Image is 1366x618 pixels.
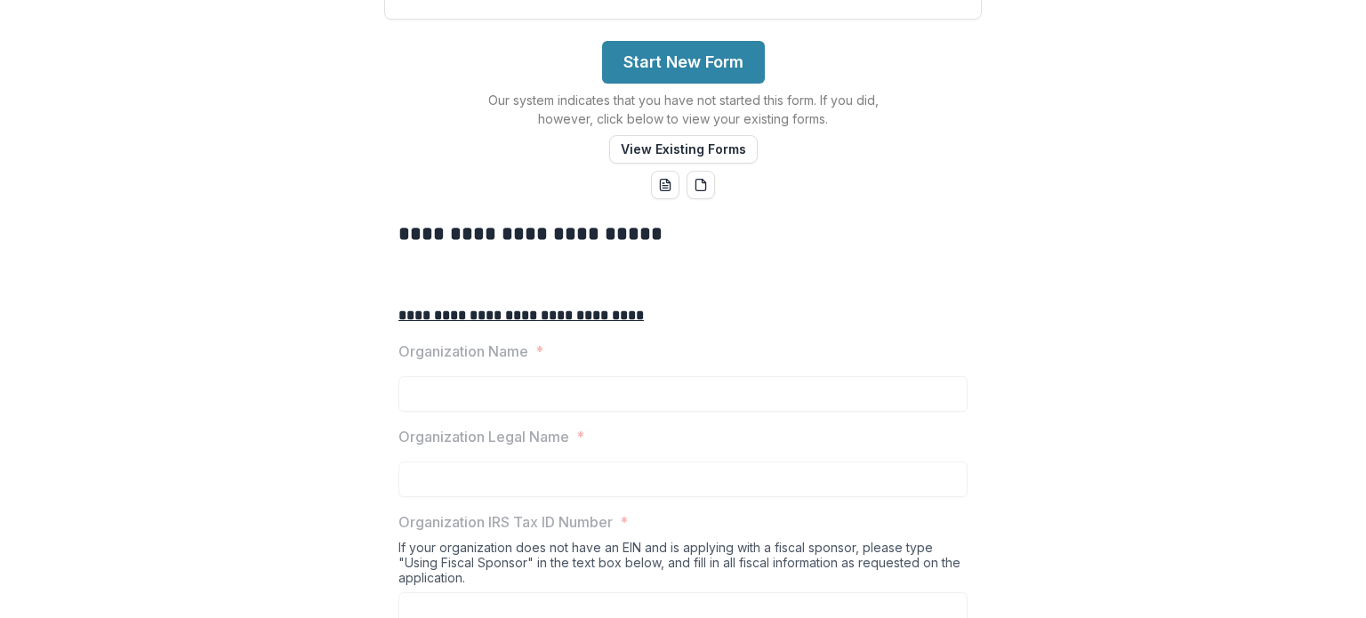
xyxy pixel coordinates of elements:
button: View Existing Forms [609,135,758,164]
button: Start New Form [602,41,765,84]
p: Organization Name [398,341,528,362]
div: If your organization does not have an EIN and is applying with a fiscal sponsor, please type "Usi... [398,540,968,592]
p: Organization Legal Name [398,426,569,447]
p: Organization IRS Tax ID Number [398,511,613,533]
p: Our system indicates that you have not started this form. If you did, however, click below to vie... [461,91,905,128]
button: pdf-download [687,171,715,199]
button: word-download [651,171,679,199]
